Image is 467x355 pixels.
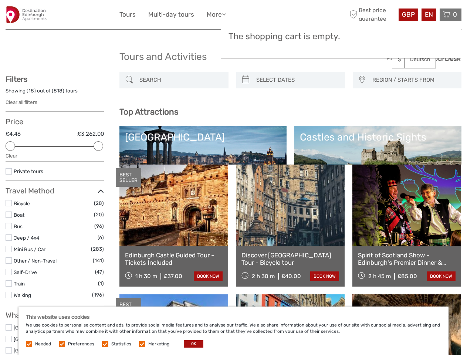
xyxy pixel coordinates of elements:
div: £40.00 [281,273,301,280]
a: book now [194,271,223,281]
a: Boat [14,212,24,218]
span: (20) [94,210,104,219]
h1: Tours and Activities [119,51,348,63]
a: book now [427,271,456,281]
span: (28) [94,199,104,207]
div: [GEOGRAPHIC_DATA] [125,131,281,143]
div: Clear [6,152,104,159]
span: (6) [98,233,104,242]
a: More [207,9,226,20]
div: £37.00 [164,273,182,280]
strong: Filters [6,75,27,84]
a: Jeep / 4x4 [14,235,39,241]
a: Spirit of Scotland Show - Edinburgh's Premier Dinner & Show [358,251,456,267]
a: Walking [14,292,31,298]
h3: The shopping cart is empty. [229,31,453,42]
span: GBP [402,11,415,18]
h3: Price [6,117,104,126]
img: PurchaseViaTourDesk.png [386,54,461,63]
b: Top Attractions [119,107,178,117]
h3: What do you want to see? [6,311,104,319]
a: Train [14,281,25,287]
label: £4.46 [6,130,21,138]
input: SELECT DATES [253,74,341,87]
h3: Travel Method [6,186,104,195]
a: Clear all filters [6,99,37,105]
a: Bus [14,223,23,229]
a: Bicycle [14,200,30,206]
p: We're away right now. Please check back later! [10,13,84,19]
button: OK [184,340,203,348]
span: 1 h 30 m [135,273,157,280]
a: Tours [119,9,136,20]
a: [GEOGRAPHIC_DATA] [14,325,64,331]
a: Discover [GEOGRAPHIC_DATA] Tour - Bicycle tour [241,251,339,267]
label: Marketing [148,341,169,347]
div: EN [422,9,436,21]
span: Best price guarantee [348,6,397,23]
a: Edinburgh Castle Guided Tour - Tickets Included [125,251,223,267]
span: (1) [98,279,104,288]
a: Mini Bus / Car [14,246,45,252]
span: 2 h 30 m [252,273,275,280]
button: Open LiveChat chat widget [85,11,94,20]
a: [GEOGRAPHIC_DATA] [125,131,281,183]
h5: This website uses cookies [26,314,441,320]
span: (141) [93,256,104,265]
div: We use cookies to personalise content and ads, to provide social media features and to analyse ou... [18,307,449,355]
div: BEST SELLER [116,298,141,317]
img: 2975-d8c356c1-1139-4765-9adb-83c46dbfa04d_logo_small.jpg [6,6,48,24]
label: Preferences [68,341,94,347]
span: (283) [91,245,104,253]
span: 2 h 45 m [368,273,391,280]
label: Needed [35,341,51,347]
div: BEST SELLER [116,168,141,187]
div: Castles and Historic Sights [300,131,456,143]
button: REGION / STARTS FROM [369,74,458,86]
a: [GEOGRAPHIC_DATA] [14,336,64,342]
a: book now [310,271,339,281]
a: Multi-day tours [148,9,194,20]
span: (96) [94,222,104,230]
label: £3,262.00 [77,130,104,138]
label: 18 [28,87,34,94]
div: £85.00 [397,273,417,280]
input: SEARCH [136,74,224,87]
label: Statistics [111,341,131,347]
a: Other / Non-Travel [14,258,57,264]
span: (196) [92,291,104,299]
a: Self-Drive [14,269,37,275]
span: 0 [452,11,458,18]
label: 818 [54,87,62,94]
span: (47) [95,268,104,276]
a: Private tours [14,168,43,174]
a: [GEOGRAPHIC_DATA] [14,348,64,354]
a: $ [392,53,417,66]
a: Castles and Historic Sights [300,131,456,183]
div: Showing ( ) out of ( ) tours [6,87,104,99]
a: Deutsch [405,53,436,66]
